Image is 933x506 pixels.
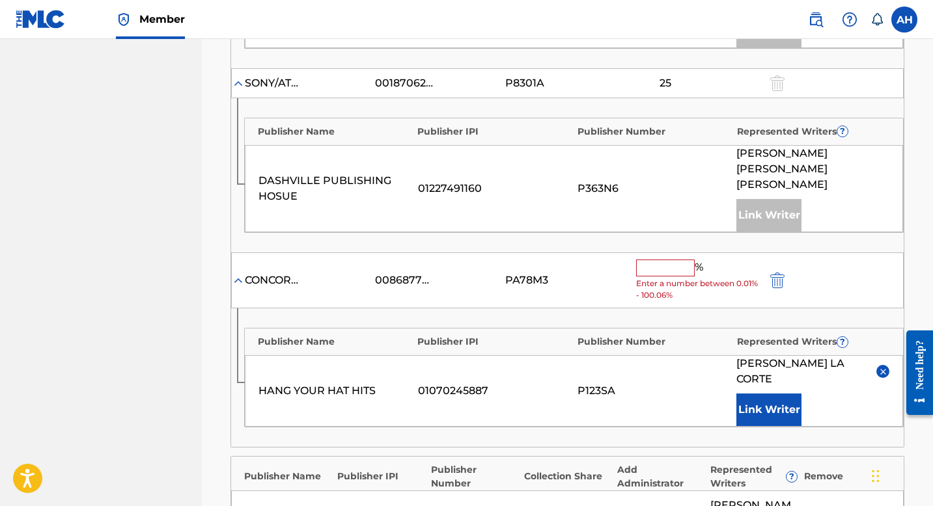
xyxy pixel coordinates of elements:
span: % [695,260,706,276]
div: Publisher IPI [337,470,424,483]
div: Represented Writers [737,125,890,139]
img: Top Rightsholder [116,12,132,27]
div: HANG YOUR HAT HITS [258,383,411,399]
span: [PERSON_NAME] [PERSON_NAME] [PERSON_NAME] [736,146,889,193]
div: Publisher IPI [417,125,570,139]
div: Add Administrator [617,463,704,490]
iframe: Resource Center [897,321,933,425]
div: DASHVILLE PUBLISHING HOSUE [258,173,411,204]
div: Remove [804,470,891,483]
span: ? [837,337,848,347]
img: expand-cell-toggle [232,274,245,287]
span: ? [787,472,797,482]
img: 12a2ab48e56ec057fbd8.svg [770,273,785,288]
div: 01227491160 [418,181,571,196]
img: remove-from-list-button [878,367,888,377]
div: Publisher Number [578,335,731,349]
div: Notifications [870,13,884,26]
iframe: Chat Widget [868,444,933,506]
img: expand-cell-toggle [232,77,245,90]
div: 01070245887 [418,383,571,399]
span: ? [837,126,848,137]
div: Publisher IPI [417,335,570,349]
div: Collection Share [524,470,611,483]
div: Help [837,7,863,33]
div: Represented Writers [710,463,797,490]
button: Link Writer [736,393,801,426]
img: search [808,12,824,27]
div: Drag [872,457,880,496]
div: Represented Writers [737,335,890,349]
div: User Menu [891,7,917,33]
div: P363N6 [578,181,731,196]
div: Publisher Name [258,335,411,349]
img: help [842,12,857,27]
span: [PERSON_NAME] LA CORTE [736,356,867,387]
div: Publisher Name [258,125,411,139]
div: Publisher Name [244,470,331,483]
div: P123SA [578,383,731,399]
a: Public Search [803,7,829,33]
img: MLC Logo [16,10,66,29]
div: Publisher Number [431,463,518,490]
span: Member [139,12,185,27]
span: Enter a number between 0.01% - 100.06% [636,278,760,301]
div: Publisher Number [578,125,731,139]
